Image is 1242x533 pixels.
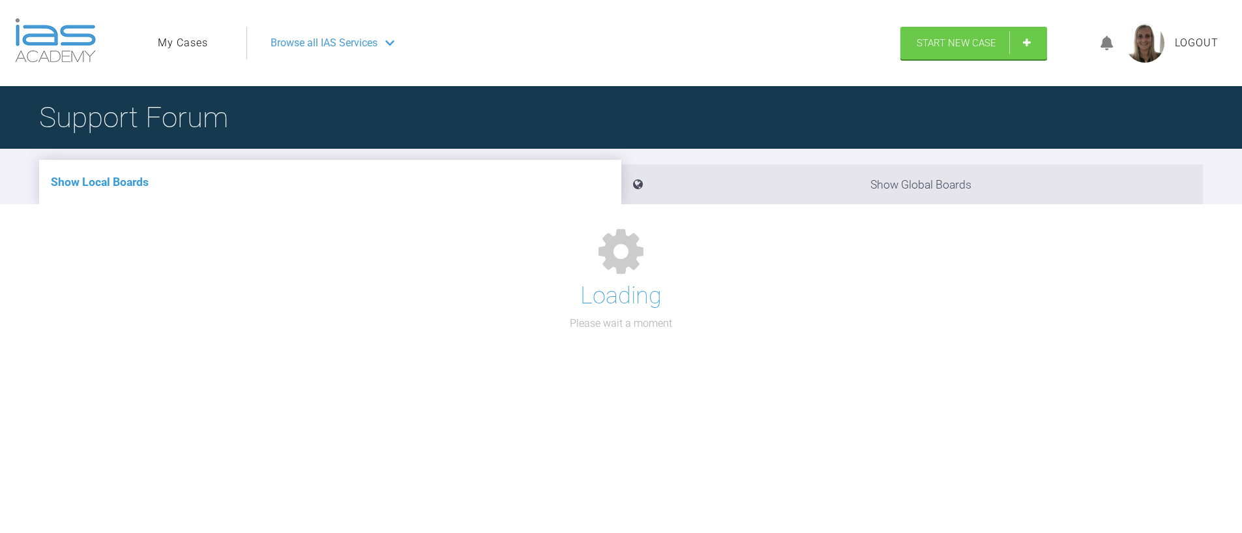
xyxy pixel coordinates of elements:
img: profile.png [1125,23,1164,63]
p: Please wait a moment [570,315,672,332]
img: logo-light.3e3ef733.png [15,18,96,63]
h1: Support Forum [39,95,228,140]
h1: Loading [580,277,662,315]
span: Start New Case [917,37,996,49]
li: Show Global Boards [621,164,1204,204]
span: Browse all IAS Services [271,35,377,52]
a: Logout [1175,35,1219,52]
a: My Cases [158,35,208,52]
a: Start New Case [900,27,1047,59]
li: Show Local Boards [39,160,621,204]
